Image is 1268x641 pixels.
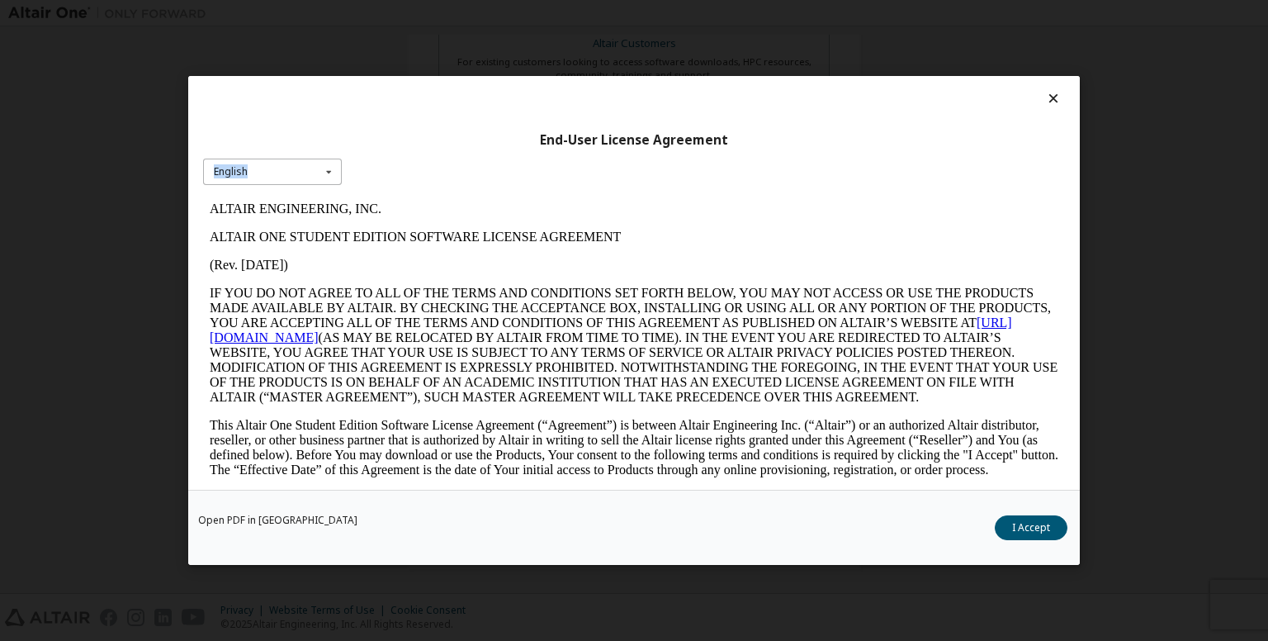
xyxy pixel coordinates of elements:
div: End-User License Agreement [203,132,1065,149]
div: English [214,167,248,177]
a: [URL][DOMAIN_NAME] [7,121,809,150]
p: ALTAIR ONE STUDENT EDITION SOFTWARE LICENSE AGREEMENT [7,35,855,50]
button: I Accept [995,515,1067,540]
a: Open PDF in [GEOGRAPHIC_DATA] [198,515,357,525]
p: (Rev. [DATE]) [7,63,855,78]
p: This Altair One Student Edition Software License Agreement (“Agreement”) is between Altair Engine... [7,223,855,283]
p: ALTAIR ENGINEERING, INC. [7,7,855,21]
p: IF YOU DO NOT AGREE TO ALL OF THE TERMS AND CONDITIONS SET FORTH BELOW, YOU MAY NOT ACCESS OR USE... [7,91,855,210]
